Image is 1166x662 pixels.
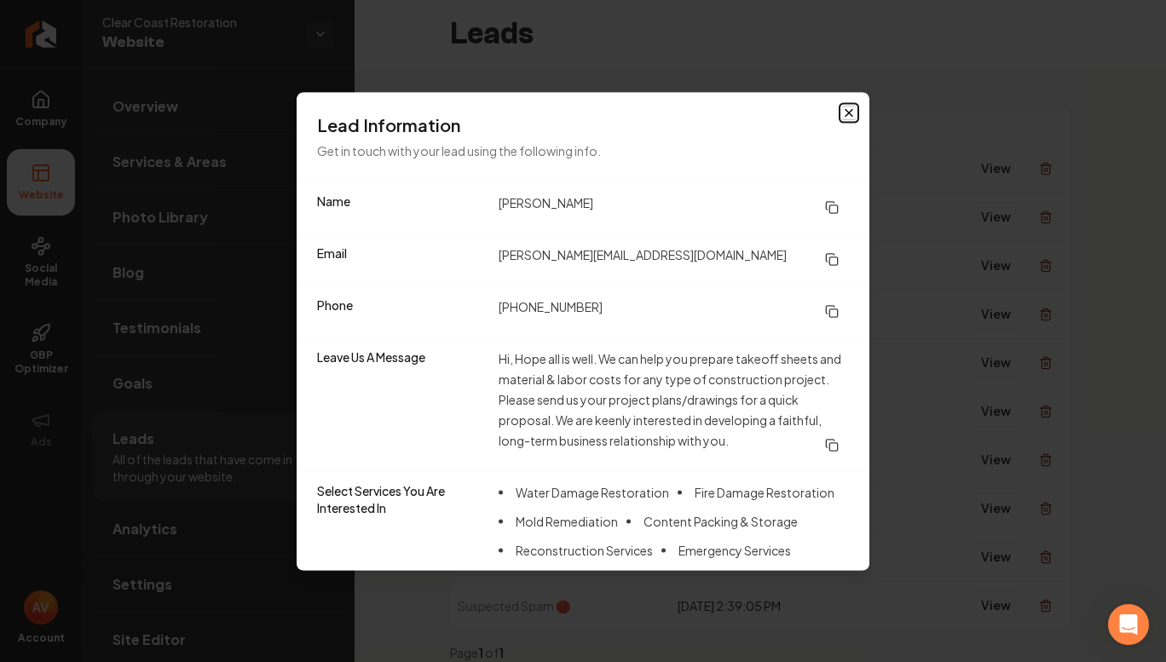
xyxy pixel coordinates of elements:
dd: [PHONE_NUMBER] [499,296,849,326]
li: Reconstruction Services [499,539,653,560]
li: Fire Damage Restoration [678,481,834,502]
dt: Phone [317,296,485,326]
dt: Name [317,192,485,222]
li: Mold Remediation [499,510,618,531]
dt: Select Services You Are Interested In [317,481,485,560]
li: Content Packing & Storage [626,510,798,531]
dd: [PERSON_NAME][EMAIL_ADDRESS][DOMAIN_NAME] [499,244,849,274]
p: Get in touch with your lead using the following info. [317,140,849,160]
dd: Hi, Hope all is well. We can help you prepare takeoff sheets and material & labor costs for any t... [499,348,849,460]
dd: [PERSON_NAME] [499,192,849,222]
h3: Lead Information [317,112,849,136]
dt: Leave Us A Message [317,348,485,460]
dt: Email [317,244,485,274]
li: Emergency Services [661,539,791,560]
li: Water Damage Restoration [499,481,669,502]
